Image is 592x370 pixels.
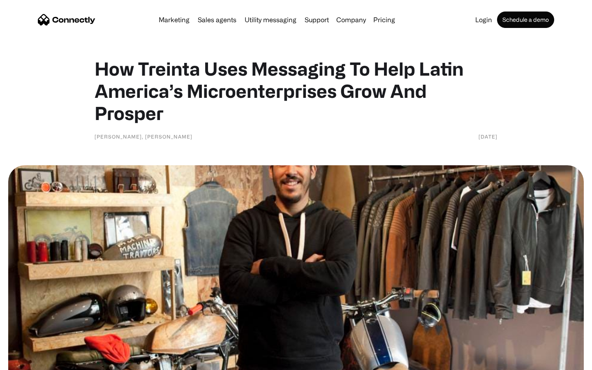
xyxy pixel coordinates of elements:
h1: How Treinta Uses Messaging To Help Latin America’s Microenterprises Grow And Prosper [95,58,497,124]
ul: Language list [16,356,49,367]
a: Sales agents [194,16,240,23]
a: Schedule a demo [497,12,554,28]
div: Company [336,14,366,25]
a: Login [472,16,495,23]
div: [DATE] [479,132,497,141]
a: Support [301,16,332,23]
a: Pricing [370,16,398,23]
a: Utility messaging [241,16,300,23]
div: [PERSON_NAME], [PERSON_NAME] [95,132,192,141]
a: Marketing [155,16,193,23]
aside: Language selected: English [8,356,49,367]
